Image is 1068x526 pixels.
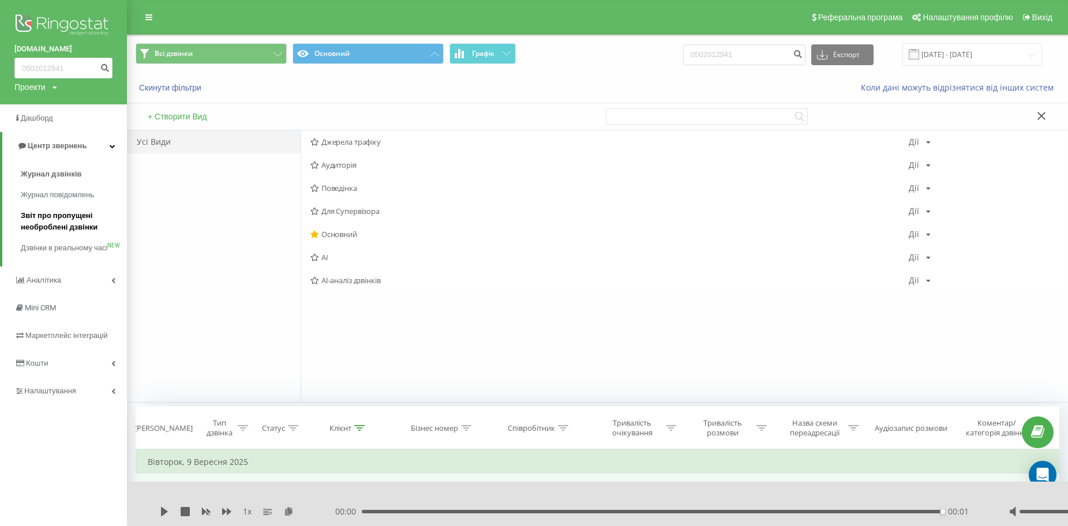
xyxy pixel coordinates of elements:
span: 00:00 [335,506,362,517]
span: AI-аналіз дзвінків [310,276,909,284]
span: Звіт про пропущені необроблені дзвінки [21,210,121,233]
button: + Створити Вид [144,111,211,122]
span: Аудиторія [310,161,909,169]
span: Маркетплейс інтеграцій [25,331,108,340]
a: Коли дані можуть відрізнятися вiд інших систем [861,82,1059,93]
div: Співробітник [508,423,555,433]
div: Дії [909,138,919,146]
span: Налаштування [24,386,76,395]
span: Дзвінки в реальному часі [21,242,107,254]
td: Reception I (SIP) [489,474,590,507]
td: 00:27 [590,474,680,507]
span: Mini CRM [25,303,56,312]
span: Аналiтика [27,276,61,284]
button: Закрити [1033,111,1050,123]
img: Ringostat logo [14,12,113,40]
div: Accessibility label [940,509,945,514]
span: Журнал повідомлень [21,189,94,201]
div: Тривалість очікування [601,418,663,438]
span: Журнал дзвінків [21,168,82,180]
button: Всі дзвінки [136,43,287,64]
div: Дії [909,253,919,261]
div: 11:47:51 [148,479,182,501]
span: Графік [472,50,494,58]
div: Дії [909,161,919,169]
span: Всі дзвінки [155,49,193,58]
span: Налаштування профілю [923,13,1013,22]
input: Пошук за номером [683,44,805,65]
span: Основний [310,230,909,238]
span: AI [310,253,909,261]
a: Журнал дзвінків [21,164,127,185]
td: Вівторок, 9 Вересня 2025 [136,450,1059,474]
span: Центр звернень [28,141,87,150]
span: Поведінка [310,184,909,192]
div: Клієнт [329,423,351,433]
div: Тип дзвінка [204,418,235,438]
button: Основний [293,43,444,64]
div: [PERSON_NAME] [134,423,193,433]
div: Тривалість розмови [692,418,754,438]
button: Графік [449,43,516,64]
div: Проекти [14,81,46,93]
span: Реферальна програма [818,13,903,22]
div: Дії [909,276,919,284]
button: Експорт [811,44,874,65]
div: Бізнес номер [411,423,458,433]
div: Коментар/категорія дзвінка [963,418,1030,438]
div: Усі Види [128,130,301,153]
span: Вихід [1032,13,1052,22]
span: 00:01 [948,506,969,517]
a: Дзвінки в реальному часіNEW [21,238,127,258]
span: Джерела трафіку [310,138,909,146]
input: Пошук за номером [14,58,113,78]
div: Open Intercom Messenger [1029,461,1056,489]
div: Дії [909,207,919,215]
td: Основна [770,474,864,507]
div: Дії [909,184,919,192]
a: Звіт про пропущені необроблені дзвінки [21,205,127,238]
button: Скинути фільтри [136,82,207,93]
div: Статус [262,423,285,433]
td: 00:01 [680,474,770,507]
span: Кошти [26,359,48,367]
a: Центр звернень [2,132,127,160]
div: Аудіозапис розмови [875,423,947,433]
a: [DOMAIN_NAME] [14,43,113,55]
span: 1 x [243,506,252,517]
span: Дашборд [21,114,53,122]
span: Для Супервізора [310,207,909,215]
div: Дії [909,230,919,238]
div: Назва схеми переадресації [784,418,845,438]
a: Журнал повідомлень [21,185,127,205]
